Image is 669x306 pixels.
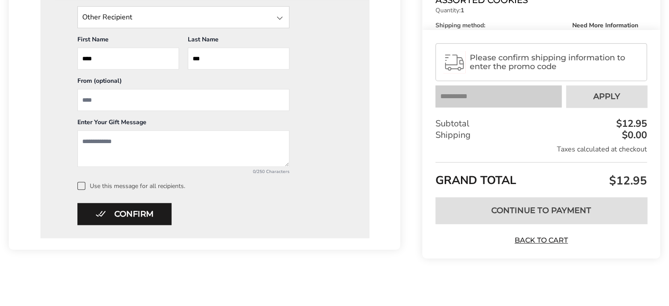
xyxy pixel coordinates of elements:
[435,197,647,224] button: Continue to Payment
[593,93,620,101] span: Apply
[435,7,638,14] p: Quantity:
[77,118,289,130] div: Enter Your Gift Message
[511,236,572,245] a: Back to Cart
[77,182,355,190] label: Use this message for all recipients.
[77,48,179,70] input: First Name
[461,6,464,15] strong: 1
[188,48,289,70] input: Last Name
[620,131,647,140] div: $0.00
[188,35,289,48] div: Last Name
[435,118,647,130] div: Subtotal
[77,169,289,175] div: 0/250 Characters
[470,54,639,71] span: Please confirm shipping information to enter the promo code
[77,35,179,48] div: First Name
[77,6,289,28] input: State
[607,173,647,188] span: $12.95
[435,22,638,29] div: Shipping method:
[614,119,647,129] div: $12.95
[77,203,172,225] button: Confirm button
[435,130,647,141] div: Shipping
[77,130,289,167] textarea: Add a message
[77,77,289,89] div: From (optional)
[435,145,647,155] div: Taxes calculated at checkout
[435,162,647,191] div: GRAND TOTAL
[566,86,647,108] button: Apply
[77,89,289,111] input: From
[572,22,638,29] span: Need More Information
